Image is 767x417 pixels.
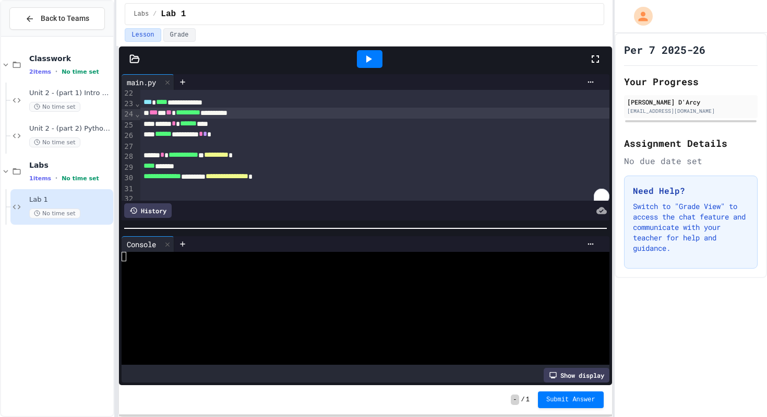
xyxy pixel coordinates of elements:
div: 22 [122,88,135,99]
div: main.py [122,74,174,90]
div: 30 [122,173,135,183]
span: • [55,67,57,76]
div: 28 [122,152,135,162]
div: Show display [544,368,609,383]
span: Labs [29,160,111,170]
p: Switch to "Grade View" to access the chat feature and communicate with your teacher for help and ... [633,201,749,253]
h2: Your Progress [624,74,758,89]
h2: Assignment Details [624,136,758,150]
span: / [153,10,157,18]
span: Submit Answer [546,396,595,404]
div: 27 [122,142,135,152]
button: Submit Answer [538,391,604,408]
div: 29 [122,163,135,173]
div: 31 [122,184,135,194]
button: Lesson [125,28,161,42]
button: Grade [163,28,196,42]
div: No due date set [624,155,758,167]
span: Fold line [135,99,140,108]
span: • [55,174,57,182]
span: No time set [62,68,99,75]
div: History [124,203,172,218]
span: No time set [29,102,80,112]
span: Unit 2 - (part 2) Python Practice [29,124,111,133]
div: 32 [122,194,135,204]
div: Console [122,236,174,252]
span: Fold line [135,110,140,118]
div: [EMAIL_ADDRESS][DOMAIN_NAME] [627,107,754,115]
h1: Per 7 2025-26 [624,42,705,57]
div: My Account [623,4,655,28]
div: main.py [122,77,161,88]
div: 23 [122,99,135,109]
span: Unit 2 - (part 1) Intro to Python [29,89,111,98]
span: Labs [134,10,149,18]
span: Back to Teams [41,13,89,24]
div: 25 [122,120,135,131]
span: 2 items [29,68,51,75]
span: No time set [29,137,80,147]
button: Back to Teams [9,7,105,30]
span: 1 items [29,175,51,182]
span: Classwork [29,54,111,63]
span: / [521,396,525,404]
span: - [511,395,519,405]
span: Lab 1 [29,195,111,204]
div: Console [122,239,161,250]
div: 26 [122,131,135,141]
div: 24 [122,109,135,120]
span: No time set [62,175,99,182]
h3: Need Help? [633,184,749,197]
span: No time set [29,209,80,218]
span: Lab 1 [161,8,186,20]
div: [PERSON_NAME] D'Arcy [627,97,754,107]
span: 1 [526,396,530,404]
